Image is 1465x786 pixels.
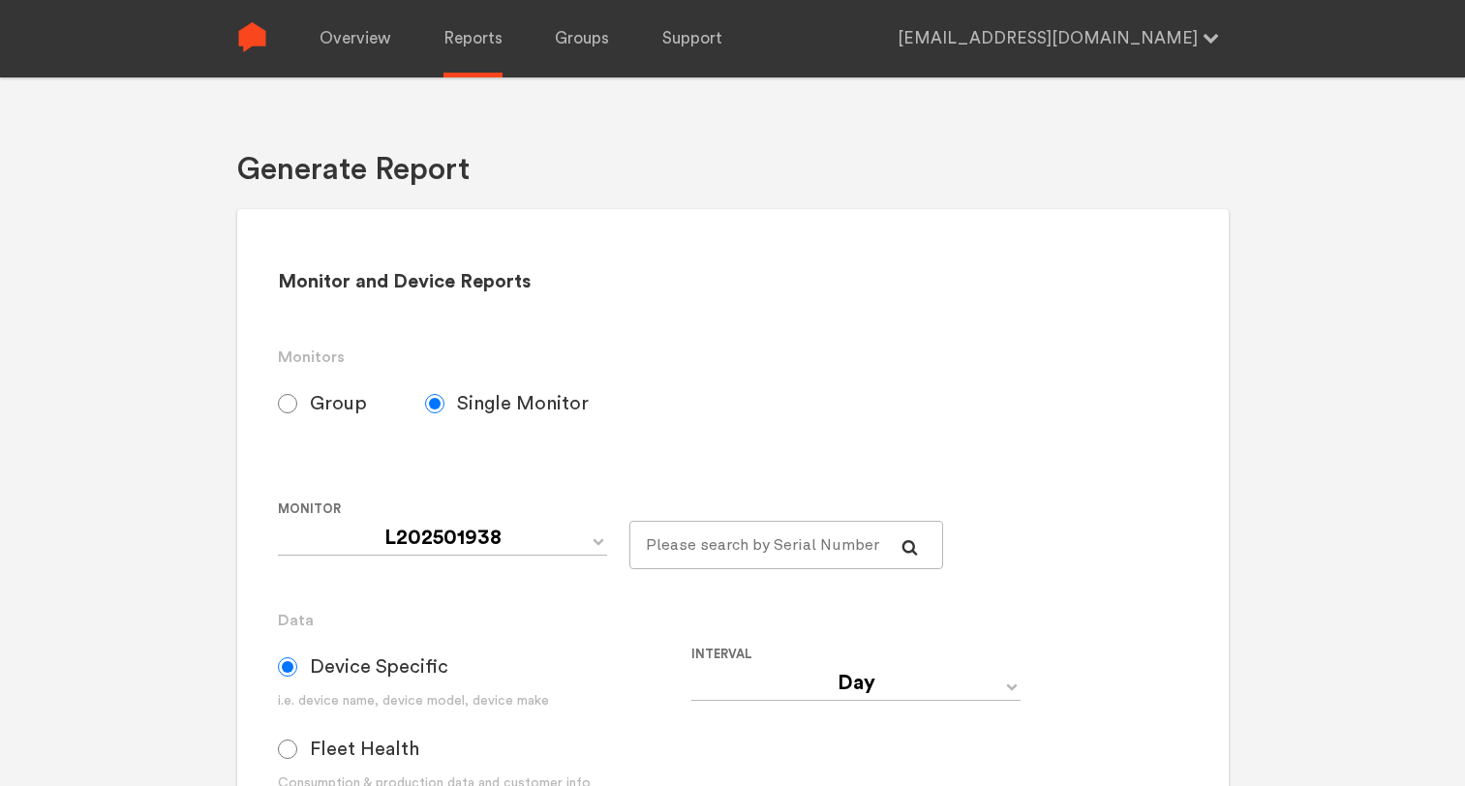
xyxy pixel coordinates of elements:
[278,270,1187,294] h2: Monitor and Device Reports
[237,150,470,190] h1: Generate Report
[278,394,297,413] input: Group
[278,346,1187,369] h3: Monitors
[278,498,614,521] label: Monitor
[425,394,444,413] input: Single Monitor
[278,740,297,759] input: Fleet Health
[278,657,297,677] input: Device Specific
[278,691,691,711] div: i.e. device name, device model, device make
[691,643,1089,666] label: Interval
[629,498,929,521] label: For large monitor counts
[237,22,267,52] img: Sense Logo
[310,738,419,761] span: Fleet Health
[629,521,944,569] input: Please search by Serial Number
[310,392,367,415] span: Group
[457,392,589,415] span: Single Monitor
[278,609,1187,632] h3: Data
[310,655,448,679] span: Device Specific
